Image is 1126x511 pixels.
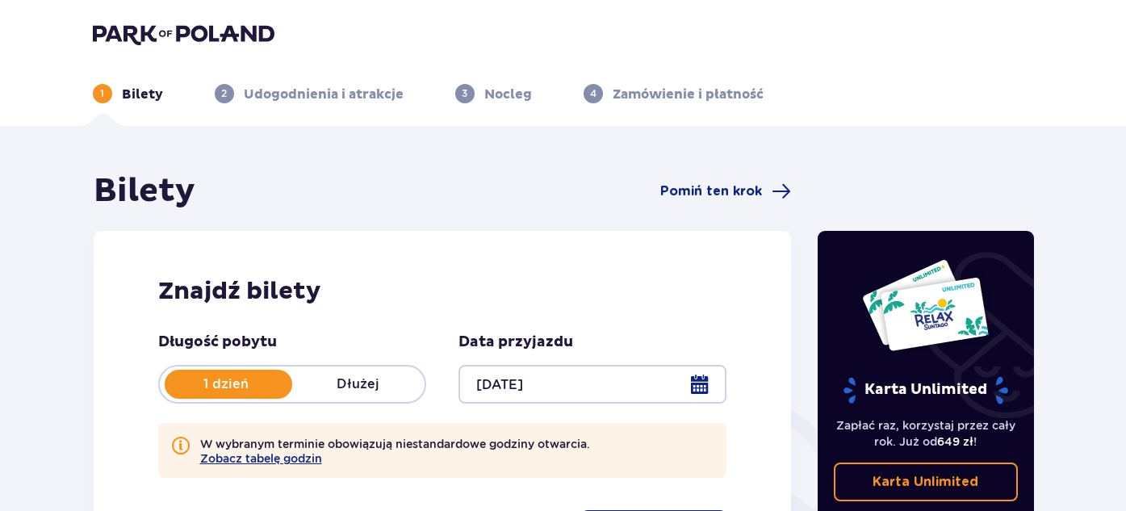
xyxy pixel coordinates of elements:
[93,84,163,103] div: 1Bilety
[100,86,104,101] p: 1
[200,452,322,465] button: Zobacz tabelę godzin
[584,84,764,103] div: 4Zamówienie i płatność
[458,333,573,352] p: Data przyjazdu
[590,86,596,101] p: 4
[160,375,292,393] p: 1 dzień
[484,86,532,103] p: Nocleg
[158,333,277,352] p: Długość pobytu
[158,276,727,307] h2: Znajdź bilety
[221,86,227,101] p: 2
[842,376,1010,404] p: Karta Unlimited
[834,417,1018,450] p: Zapłać raz, korzystaj przez cały rok. Już od !
[122,86,163,103] p: Bilety
[873,473,978,491] p: Karta Unlimited
[244,86,404,103] p: Udogodnienia i atrakcje
[613,86,764,103] p: Zamówienie i płatność
[200,436,590,465] p: W wybranym terminie obowiązują niestandardowe godziny otwarcia.
[937,435,973,448] span: 649 zł
[660,182,791,201] a: Pomiń ten krok
[94,171,195,212] h1: Bilety
[93,23,274,45] img: Park of Poland logo
[215,84,404,103] div: 2Udogodnienia i atrakcje
[455,84,532,103] div: 3Nocleg
[861,258,990,352] img: Dwie karty całoroczne do Suntago z napisem 'UNLIMITED RELAX', na białym tle z tropikalnymi liśćmi...
[834,463,1018,501] a: Karta Unlimited
[462,86,467,101] p: 3
[292,375,425,393] p: Dłużej
[660,182,762,200] span: Pomiń ten krok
